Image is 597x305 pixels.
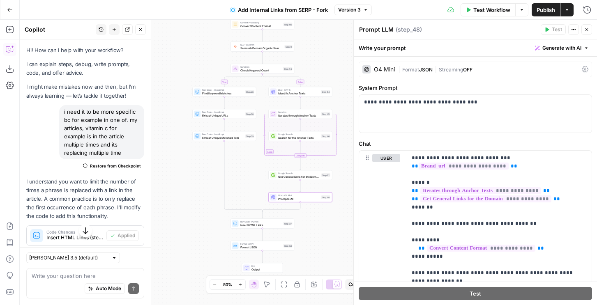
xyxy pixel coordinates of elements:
[269,170,332,180] div: Google SearchGet General Links for the DomainStep 62
[233,23,237,27] img: o3r9yhbrn24ooq0tey3lueqptmfj
[542,44,581,52] span: Generate with AI
[359,84,592,92] label: System Prompt
[402,67,419,73] span: Format
[532,43,592,53] button: Generate with AI
[321,90,330,94] div: Step 44
[278,135,320,140] span: Search for the Anchor Texts
[202,133,244,136] span: Run Code · JavaScript
[226,3,333,16] button: Add Internal Links from SERP - Fork
[396,25,422,34] span: ( step_48 )
[202,91,244,95] span: Find Keyword Matches
[26,83,144,100] p: I might make mistakes now and then, but I’m always learning — let’s tackle it together!
[295,154,307,158] div: Complete
[262,251,263,263] g: Edge from step_63 to end
[552,26,562,33] span: Test
[285,45,293,48] div: Step 8
[59,105,144,159] div: i need it to be more specific bc for example in one of. my articles, vitamin c for example is in ...
[284,23,293,26] div: Step 66
[231,64,294,74] div: ConditionCheck Keyword CountStep 43
[269,131,332,141] div: Google SearchSearch for the Anchor TextsStep 46
[348,281,361,288] span: Copy
[240,43,283,46] span: SEO Research
[473,6,510,14] span: Test Workflow
[224,74,263,87] g: Edge from step_43 to step_26
[245,90,254,94] div: Step 26
[231,42,294,52] div: SEO ResearchSemrush Domain Organic Search KeywordsStep 8
[278,174,320,179] span: Get General Links for the Domain
[26,177,144,221] p: I understand you want to limit the number of times a phrase is replaced with a link in the articl...
[321,112,331,116] div: Step 45
[240,65,282,69] span: Condition
[193,87,256,97] div: Run Code · JavaScriptFind Keyword MatchesStep 26
[46,234,103,241] span: Insert HTML Links (step_27)
[240,21,282,24] span: Content Processing
[321,195,331,199] div: Step 48
[278,110,320,114] span: Iteration
[541,24,566,35] button: Test
[278,172,320,175] span: Google Search
[224,119,225,131] g: Edge from step_38 to step_39
[269,193,332,202] div: LLM · O4 MiniPrompt LLMStep 48
[470,289,481,298] span: Test
[233,45,237,48] img: p4kt2d9mz0di8532fmfgvfq6uqa0
[224,141,263,212] g: Edge from step_39 to step_43-conditional-end
[263,74,301,87] g: Edge from step_43 to step_44
[300,158,301,170] g: Edge from step_45-iteration-end to step_62
[224,97,225,109] g: Edge from step_26 to step_38
[269,154,332,158] div: Complete
[240,46,283,50] span: Semrush Domain Organic Search Keywords
[334,5,372,15] button: Version 3
[85,283,125,294] button: Auto Mode
[359,140,592,148] label: Chat
[231,219,294,229] div: Run Code · PythonInsert HTML LinksStep 27
[238,6,328,14] span: Add Internal Links from SERP - Fork
[240,223,282,227] span: Insert HTML Links
[80,161,144,171] button: Restore from Checkpoint
[278,88,319,92] span: LLM · GPT-5
[372,154,400,162] button: user
[240,245,282,249] span: Format JSON
[284,222,293,225] div: Step 27
[269,109,332,119] div: LoopIterationIterates through Anchor TextsStep 45
[202,88,244,92] span: Run Code · JavaScript
[278,113,320,117] span: Iterates through Anchor Texts
[46,230,103,234] span: Code Changes
[26,60,144,77] p: I can explain steps, debug, write prompts, code, and offer advice.
[90,163,141,169] span: Restore from Checkpoint
[193,109,256,119] div: Run Code · JavaScriptExtract Unique URLsStep 38
[223,281,232,288] span: 50%
[321,134,331,138] div: Step 46
[106,230,139,241] button: Applied
[251,264,279,268] span: End
[240,242,282,245] span: Format JSON
[240,68,282,72] span: Check Keyword Count
[374,67,395,72] div: O4 Mini
[300,180,301,192] g: Edge from step_62 to step_48
[284,244,293,248] div: Step 63
[193,131,256,141] div: Run Code · JavaScriptExtract Unique Matched TextStep 39
[25,25,93,34] div: Copilot
[359,25,394,34] textarea: Prompt LLM
[433,65,439,73] span: |
[251,267,279,271] span: Output
[269,87,332,97] div: LLM · GPT-5Identify Anchor TextsStep 44
[532,3,560,16] button: Publish
[118,232,135,239] span: Applied
[278,133,320,136] span: Google Search
[96,285,121,292] span: Auto Mode
[262,30,263,41] g: Edge from step_66 to step_8
[537,6,555,14] span: Publish
[278,194,320,197] span: LLM · O4 Mini
[240,24,282,28] span: Convert Content Format
[202,135,244,140] span: Extract Unique Matched Text
[202,113,244,117] span: Extract Unique URLs
[278,91,319,95] span: Identify Anchor Texts
[463,67,473,73] span: OFF
[300,119,301,131] g: Edge from step_45 to step_46
[338,6,361,14] span: Version 3
[262,52,263,64] g: Edge from step_8 to step_43
[26,46,144,55] p: Hi! How can I help with your workflow?
[263,202,301,212] g: Edge from step_48 to step_43-conditional-end
[419,67,433,73] span: JSON
[240,220,282,223] span: Run Code · Python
